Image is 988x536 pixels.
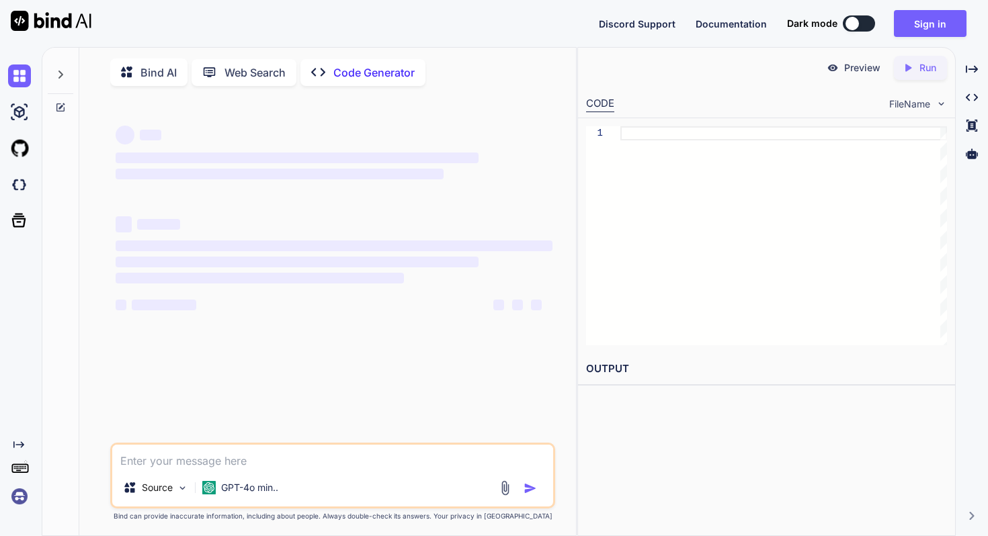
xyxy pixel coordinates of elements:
button: Discord Support [599,17,675,31]
img: Pick Models [177,482,188,494]
img: chevron down [936,98,947,109]
span: ‌ [140,130,161,140]
h2: OUTPUT [578,353,955,385]
button: Sign in [894,10,966,37]
img: chat [8,64,31,87]
p: Web Search [224,64,286,81]
span: ‌ [116,126,134,144]
p: Preview [844,61,880,75]
span: ‌ [116,257,479,267]
p: GPT-4o min.. [221,481,278,494]
span: Documentation [696,18,767,30]
span: ‌ [132,300,196,310]
span: ‌ [116,216,132,232]
p: Code Generator [333,64,415,81]
img: GPT-4o mini [202,481,216,494]
span: ‌ [493,300,504,310]
span: ‌ [531,300,542,310]
span: FileName [889,97,930,111]
img: signin [8,485,31,508]
span: ‌ [116,273,404,283]
div: 1 [586,126,603,140]
span: Discord Support [599,18,675,30]
img: icon [524,482,537,495]
img: attachment [497,480,513,496]
img: preview [827,62,839,74]
p: Bind can provide inaccurate information, including about people. Always double-check its answers.... [110,511,555,521]
button: Documentation [696,17,767,31]
p: Run [919,61,936,75]
img: darkCloudIdeIcon [8,173,31,196]
div: CODE [586,96,614,112]
span: ‌ [512,300,523,310]
img: githubLight [8,137,31,160]
span: ‌ [116,300,126,310]
span: Dark mode [787,17,837,30]
span: ‌ [116,169,444,179]
p: Bind AI [140,64,177,81]
span: ‌ [116,240,552,251]
img: ai-studio [8,101,31,124]
p: Source [142,481,173,494]
img: Bind AI [11,11,91,31]
span: ‌ [116,152,479,163]
span: ‌ [137,219,180,230]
